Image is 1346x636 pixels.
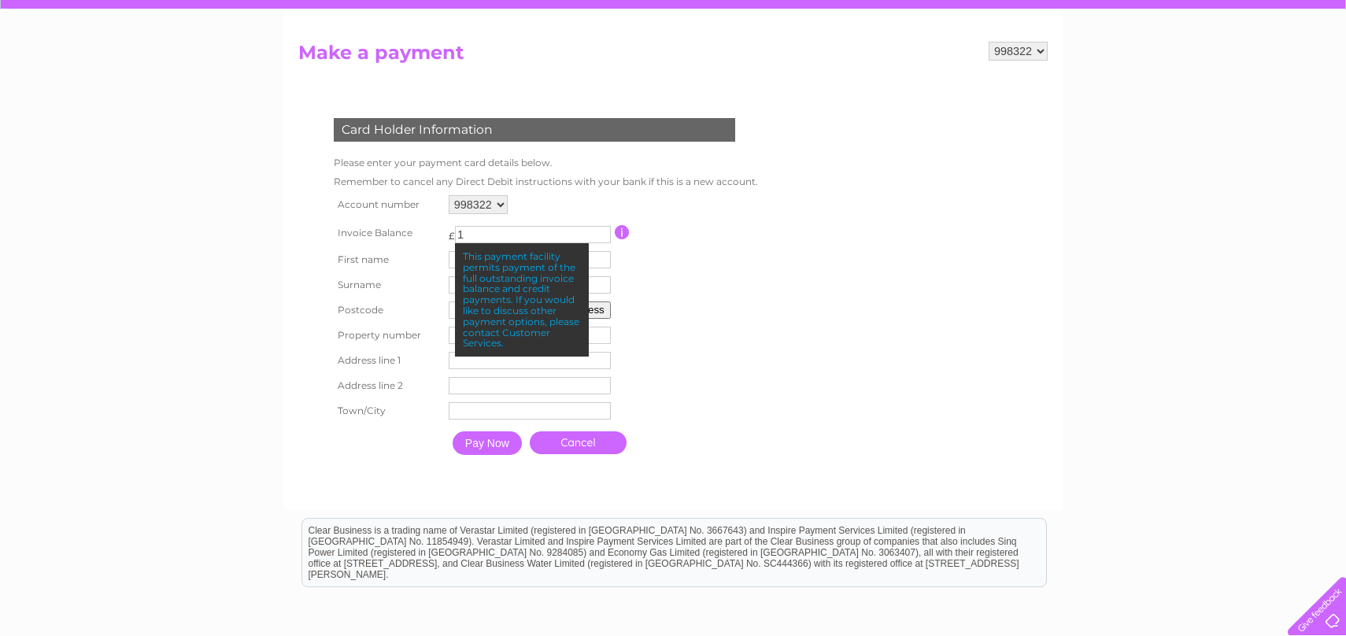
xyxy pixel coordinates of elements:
[47,41,128,89] img: logo.png
[453,431,522,455] input: Pay Now
[330,172,762,191] td: Remember to cancel any Direct Debit instructions with your bank if this is a new account.
[330,298,445,323] th: Postcode
[330,323,445,348] th: Property number
[330,191,445,218] th: Account number
[1241,67,1280,79] a: Contact
[1049,8,1158,28] a: 0333 014 3131
[334,118,735,142] div: Card Holder Information
[1294,67,1331,79] a: Log out
[330,247,445,272] th: First name
[302,9,1046,76] div: Clear Business is a trading name of Verastar Limited (registered in [GEOGRAPHIC_DATA] No. 3667643...
[455,243,589,357] div: This payment facility permits payment of the full outstanding invoice balance and credit payments...
[1209,67,1232,79] a: Blog
[530,431,627,454] a: Cancel
[1108,67,1143,79] a: Energy
[298,42,1048,72] h2: Make a payment
[615,225,630,239] input: Information
[330,398,445,423] th: Town/City
[330,218,445,247] th: Invoice Balance
[330,348,445,373] th: Address line 1
[330,153,762,172] td: Please enter your payment card details below.
[1069,67,1099,79] a: Water
[330,272,445,298] th: Surname
[1152,67,1200,79] a: Telecoms
[330,373,445,398] th: Address line 2
[449,222,455,242] td: £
